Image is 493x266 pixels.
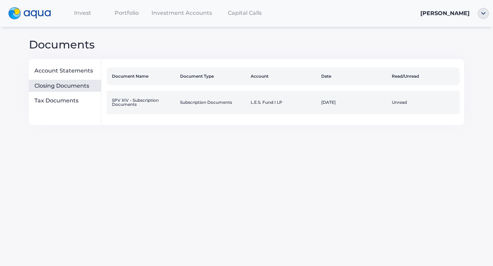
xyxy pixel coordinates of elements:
[34,97,98,104] div: Tax Documents
[389,67,460,85] th: Read/Unread
[107,67,177,85] th: Document Name
[115,10,139,16] span: Portfolio
[215,6,275,20] a: Capital Calls
[149,6,215,20] a: Investment Accounts
[177,67,248,85] th: Document Type
[8,7,51,20] img: logo
[248,67,318,85] th: Account
[318,67,389,85] th: Date
[151,10,212,16] span: Investment Accounts
[318,91,389,114] td: [DATE]
[74,10,91,16] span: Invest
[105,6,149,20] a: Portfolio
[228,10,262,16] span: Capital Calls
[478,8,489,19] img: ellipse
[177,91,248,114] td: Subscription Documents
[34,82,98,89] div: Closing Documents
[34,67,98,74] div: Account Statements
[29,38,95,51] span: Documents
[420,10,470,16] span: [PERSON_NAME]
[4,5,61,21] a: logo
[107,91,177,114] td: SPV XIV - Subscription Documents
[389,91,460,114] td: Unread
[61,6,105,20] a: Invest
[248,91,318,114] td: L.E.S. Fund I LP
